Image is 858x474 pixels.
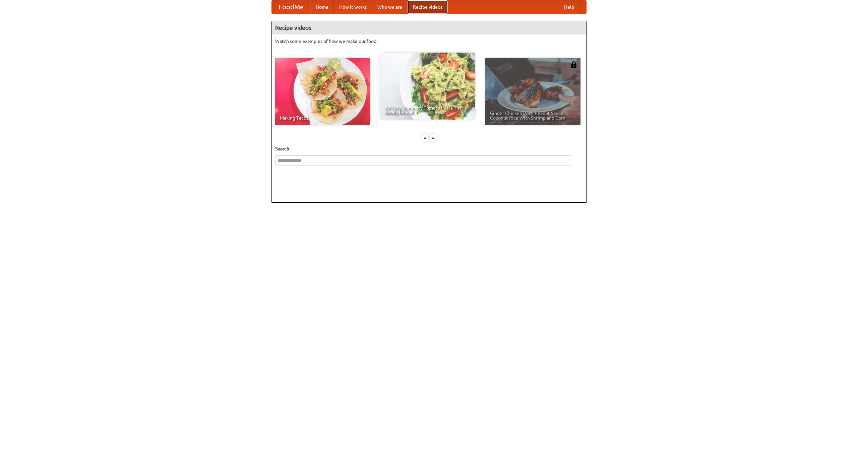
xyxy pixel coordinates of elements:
h4: Recipe videos [272,21,586,35]
h5: Search [275,145,583,152]
span: An Easy, Summery Tomato Pasta That's Ready for Fall [385,106,471,115]
a: How it works [334,0,372,14]
a: Recipe videos [408,0,448,14]
img: 483408.png [570,61,577,68]
a: Help [559,0,579,14]
a: Home [310,0,334,14]
div: « [422,134,428,142]
span: Making Tacos [280,116,366,120]
a: Who we are [372,0,408,14]
div: » [430,134,436,142]
p: Watch some examples of how we make our food! [275,38,583,45]
a: Making Tacos [275,58,370,125]
a: FoodMe [272,0,310,14]
a: An Easy, Summery Tomato Pasta That's Ready for Fall [380,53,475,120]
